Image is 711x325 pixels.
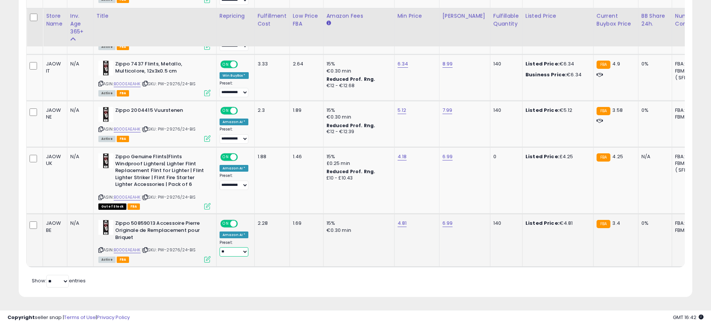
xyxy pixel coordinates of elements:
div: Fulfillment Cost [258,12,286,28]
div: 2.28 [258,220,284,227]
a: Privacy Policy [97,314,130,321]
b: Listed Price: [525,107,560,114]
div: ASIN: [98,107,211,141]
div: 1.89 [293,107,318,114]
a: B000EAEAHK [114,194,141,200]
div: 1.69 [293,220,318,227]
div: £10 - £10.43 [327,175,389,181]
span: 4.25 [612,153,623,160]
b: Reduced Prof. Rng. [327,168,376,175]
img: 41blxTFuCBL._SL40_.jpg [98,107,113,122]
a: 8.99 [442,60,453,68]
span: FBA [117,90,129,96]
div: 15% [327,61,389,67]
div: JAOW BE [46,220,61,233]
div: Preset: [220,240,249,257]
a: 6.99 [442,220,453,227]
span: FBA [117,257,129,263]
div: €0.30 min [327,114,389,120]
img: 41blxTFuCBL._SL40_.jpg [98,220,113,235]
div: Preset: [220,173,249,190]
a: B000EAEAHK [114,247,141,253]
span: Show: entries [32,277,86,284]
b: Zippo 2004415 Vuurstenen [115,107,206,116]
b: Zippo Genuine Flints|Flints Windproof Lighters| Lighter Flint Replacement Flint for Lighter | Fli... [115,153,206,190]
div: ASIN: [98,61,211,95]
span: ON [221,61,230,68]
div: Amazon Fees [327,12,391,20]
div: [PERSON_NAME] [442,12,487,20]
div: BB Share 24h. [641,12,669,28]
strong: Copyright [7,314,35,321]
div: €0.30 min [327,68,389,74]
div: FBM: 1 [675,114,700,120]
div: N/A [70,107,88,114]
div: N/A [70,61,88,67]
div: Min Price [398,12,436,20]
b: Listed Price: [525,220,560,227]
div: 0% [641,107,666,114]
div: 2.3 [258,107,284,114]
span: All listings currently available for purchase on Amazon [98,44,116,50]
span: 3.58 [612,107,623,114]
div: 140 [493,107,517,114]
div: FBM: 12 [675,160,700,167]
span: All listings currently available for purchase on Amazon [98,257,116,263]
a: 5.12 [398,107,407,114]
span: | SKU: PW-29276/24-BIS [142,126,196,132]
div: N/A [641,153,666,160]
div: 140 [493,220,517,227]
span: ON [221,154,230,160]
span: FBA [128,203,140,210]
div: seller snap | | [7,314,130,321]
div: Title [96,12,213,20]
div: €12 - €12.68 [327,83,389,89]
b: Listed Price: [525,153,560,160]
div: JAOW NE [46,107,61,120]
div: FBA: 4 [675,107,700,114]
div: N/A [70,220,88,227]
div: €4.81 [525,220,588,227]
span: ON [221,108,230,114]
div: Preset: [220,81,249,98]
img: 41blxTFuCBL._SL40_.jpg [98,153,113,168]
a: 6.34 [398,60,408,68]
div: ( SFP: 1 ) [675,74,700,81]
div: Num of Comp. [675,12,702,28]
div: FBA: 2 [675,61,700,67]
div: €0.30 min [327,227,389,234]
small: FBA [597,61,610,69]
span: 3.4 [612,220,620,227]
div: 0 [493,153,517,160]
small: FBA [597,153,610,162]
b: Business Price: [525,71,567,78]
a: B000EAEAHK [114,126,141,132]
span: 2025-10-13 16:42 GMT [673,314,704,321]
div: Fulfillable Quantity [493,12,519,28]
div: £4.25 [525,153,588,160]
div: 1.46 [293,153,318,160]
div: ASIN: [98,220,211,261]
span: All listings currently available for purchase on Amazon [98,136,116,142]
div: Listed Price [525,12,590,20]
span: OFF [237,108,249,114]
span: OFF [237,61,249,68]
img: 41blxTFuCBL._SL40_.jpg [98,61,113,76]
a: 6.99 [442,153,453,160]
small: Amazon Fees. [327,20,331,27]
b: Zippo 7437 Flints, Metallo, Multicolore, 12x3x0.5 cm [115,61,206,76]
span: | SKU: PW-29276/24-BIS [142,194,196,200]
div: Repricing [220,12,251,20]
a: 4.81 [398,220,407,227]
b: Reduced Prof. Rng. [327,122,376,129]
div: Low Price FBA [293,12,320,28]
small: FBA [597,220,610,228]
div: Current Buybox Price [597,12,635,28]
span: OFF [237,221,249,227]
div: Preset: [220,127,249,144]
div: Amazon AI * [220,165,249,172]
div: FBM: 9 [675,68,700,74]
div: Store Name [46,12,64,28]
span: 4.9 [612,60,620,67]
b: Reduced Prof. Rng. [327,76,376,82]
